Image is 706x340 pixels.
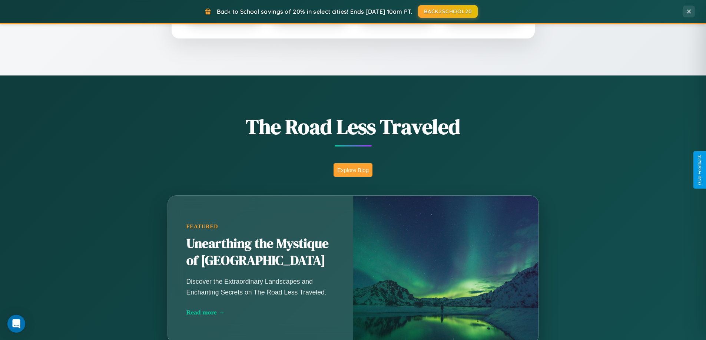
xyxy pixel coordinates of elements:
[186,309,335,316] div: Read more →
[334,163,372,177] button: Explore Blog
[131,112,576,141] h1: The Road Less Traveled
[217,8,412,15] span: Back to School savings of 20% in select cities! Ends [DATE] 10am PT.
[418,5,478,18] button: BACK2SCHOOL20
[186,235,335,269] h2: Unearthing the Mystique of [GEOGRAPHIC_DATA]
[186,223,335,230] div: Featured
[697,155,702,185] div: Give Feedback
[7,315,25,333] div: Open Intercom Messenger
[186,276,335,297] p: Discover the Extraordinary Landscapes and Enchanting Secrets on The Road Less Traveled.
